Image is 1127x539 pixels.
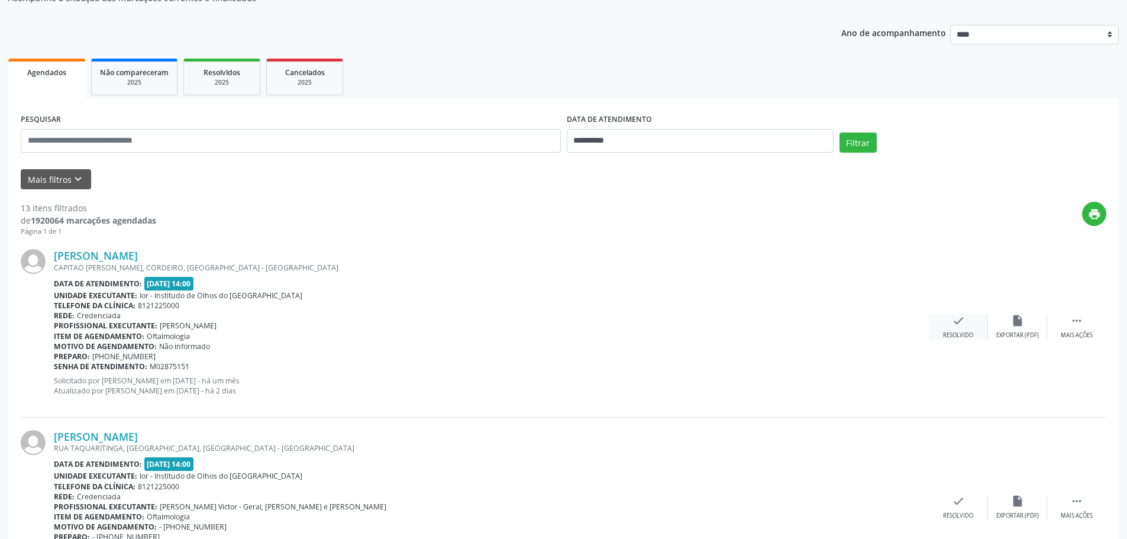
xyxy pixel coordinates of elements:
a: [PERSON_NAME] [54,430,138,443]
b: Item de agendamento: [54,331,144,341]
button: Filtrar [839,133,877,153]
div: Exportar (PDF) [996,331,1039,340]
b: Data de atendimento: [54,279,142,289]
b: Senha de atendimento: [54,362,147,372]
span: [PERSON_NAME] [160,321,217,331]
b: Preparo: [54,351,90,362]
b: Profissional executante: [54,502,157,512]
b: Item de agendamento: [54,512,144,522]
div: de [21,214,156,227]
span: Cancelados [285,67,325,78]
i: check [952,314,965,327]
span: Ior - Institudo de Olhos do [GEOGRAPHIC_DATA] [140,291,302,301]
div: Resolvido [943,331,973,340]
label: DATA DE ATENDIMENTO [567,111,652,129]
span: Resolvidos [204,67,240,78]
span: - [PHONE_NUMBER] [159,522,227,532]
span: [DATE] 14:00 [144,457,194,471]
span: 8121225000 [138,482,179,492]
a: [PERSON_NAME] [54,249,138,262]
span: 8121225000 [138,301,179,311]
span: M02875151 [150,362,189,372]
span: Não compareceram [100,67,169,78]
b: Unidade executante: [54,471,137,481]
div: Mais ações [1061,512,1093,520]
b: Telefone da clínica: [54,482,135,492]
span: Credenciada [77,311,121,321]
button: print [1082,202,1106,226]
img: img [21,430,46,455]
b: Telefone da clínica: [54,301,135,311]
span: Não informado [159,341,210,351]
div: Exportar (PDF) [996,512,1039,520]
span: [PERSON_NAME] Victor - Geral, [PERSON_NAME] e [PERSON_NAME] [160,502,386,512]
strong: 1920064 marcações agendadas [31,215,156,226]
span: Oftalmologia [147,512,190,522]
img: img [21,249,46,274]
span: [DATE] 14:00 [144,277,194,291]
div: 2025 [100,78,169,87]
div: CAPITAO [PERSON_NAME], CORDEIRO, [GEOGRAPHIC_DATA] - [GEOGRAPHIC_DATA] [54,263,929,273]
span: [PHONE_NUMBER] [92,351,156,362]
b: Unidade executante: [54,291,137,301]
div: 13 itens filtrados [21,202,156,214]
div: RUA TAQUARITINGA, [GEOGRAPHIC_DATA], [GEOGRAPHIC_DATA] - [GEOGRAPHIC_DATA] [54,443,929,453]
i: insert_drive_file [1011,495,1024,508]
b: Rede: [54,492,75,502]
i:  [1070,314,1083,327]
p: Ano de acompanhamento [841,25,946,40]
span: Ior - Institudo de Olhos do [GEOGRAPHIC_DATA] [140,471,302,481]
div: Resolvido [943,512,973,520]
i: keyboard_arrow_down [72,173,85,186]
span: Agendados [27,67,66,78]
b: Rede: [54,311,75,321]
i:  [1070,495,1083,508]
b: Profissional executante: [54,321,157,331]
p: Solicitado por [PERSON_NAME] em [DATE] - há um mês Atualizado por [PERSON_NAME] em [DATE] - há 2 ... [54,376,929,396]
div: 2025 [275,78,334,87]
div: 2025 [192,78,251,87]
span: Credenciada [77,492,121,502]
label: PESQUISAR [21,111,61,129]
i: check [952,495,965,508]
i: insert_drive_file [1011,314,1024,327]
b: Data de atendimento: [54,459,142,469]
i: print [1088,208,1101,221]
b: Motivo de agendamento: [54,522,157,532]
div: Mais ações [1061,331,1093,340]
span: Oftalmologia [147,331,190,341]
div: Página 1 de 1 [21,227,156,237]
b: Motivo de agendamento: [54,341,157,351]
button: Mais filtroskeyboard_arrow_down [21,169,91,190]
